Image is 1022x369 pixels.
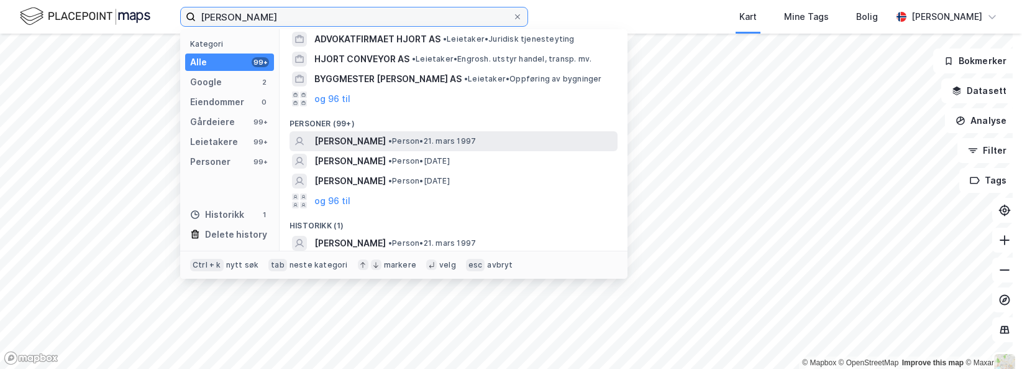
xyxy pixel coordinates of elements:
[388,136,392,146] span: •
[443,34,575,44] span: Leietaker • Juridisk tjenesteyting
[911,9,982,24] div: [PERSON_NAME]
[957,138,1017,163] button: Filter
[314,154,386,169] span: [PERSON_NAME]
[190,134,238,149] div: Leietakere
[314,32,440,47] span: ADVOKATFIRMAET HJORT AS
[280,109,627,131] div: Personer (99+)
[960,309,1022,369] iframe: Chat Widget
[268,259,287,271] div: tab
[784,9,829,24] div: Mine Tags
[388,176,450,186] span: Person • [DATE]
[945,108,1017,133] button: Analyse
[388,136,476,146] span: Person • 21. mars 1997
[314,174,386,189] span: [PERSON_NAME]
[252,57,269,67] div: 99+
[388,238,392,248] span: •
[933,49,1017,73] button: Bokmerker
[190,39,274,49] div: Kategori
[190,75,222,90] div: Google
[412,54,416,63] span: •
[190,114,235,129] div: Gårdeiere
[466,259,485,271] div: esc
[959,168,1017,193] button: Tags
[314,194,350,208] button: og 96 til
[20,6,150,27] img: logo.f888ab2527a4732fd821a326f86c7f29.svg
[388,156,450,166] span: Person • [DATE]
[802,358,836,367] a: Mapbox
[259,210,269,220] div: 1
[388,156,392,166] span: •
[252,157,269,167] div: 99+
[902,358,964,367] a: Improve this map
[941,78,1017,103] button: Datasett
[280,211,627,233] div: Historikk (1)
[205,227,267,242] div: Delete history
[190,154,230,169] div: Personer
[464,74,602,84] span: Leietaker • Oppføring av bygninger
[190,95,244,110] div: Eiendommer
[439,260,456,270] div: velg
[384,260,416,270] div: markere
[856,9,878,24] div: Bolig
[196,7,513,26] input: Søk på adresse, matrikkel, gårdeiere, leietakere eller personer
[388,238,476,248] span: Person • 21. mars 1997
[314,52,409,67] span: HJORT CONVEYOR AS
[443,34,447,44] span: •
[252,137,269,147] div: 99+
[464,74,468,83] span: •
[259,77,269,87] div: 2
[412,54,591,64] span: Leietaker • Engrosh. utstyr handel, transp. mv.
[388,176,392,185] span: •
[259,97,269,107] div: 0
[314,91,350,106] button: og 96 til
[190,55,207,70] div: Alle
[252,117,269,127] div: 99+
[290,260,348,270] div: neste kategori
[487,260,513,270] div: avbryt
[314,236,386,251] span: [PERSON_NAME]
[4,351,58,365] a: Mapbox homepage
[314,134,386,149] span: [PERSON_NAME]
[190,207,244,222] div: Historikk
[226,260,259,270] div: nytt søk
[314,72,462,86] span: BYGGMESTER [PERSON_NAME] AS
[190,259,224,271] div: Ctrl + k
[739,9,757,24] div: Kart
[839,358,899,367] a: OpenStreetMap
